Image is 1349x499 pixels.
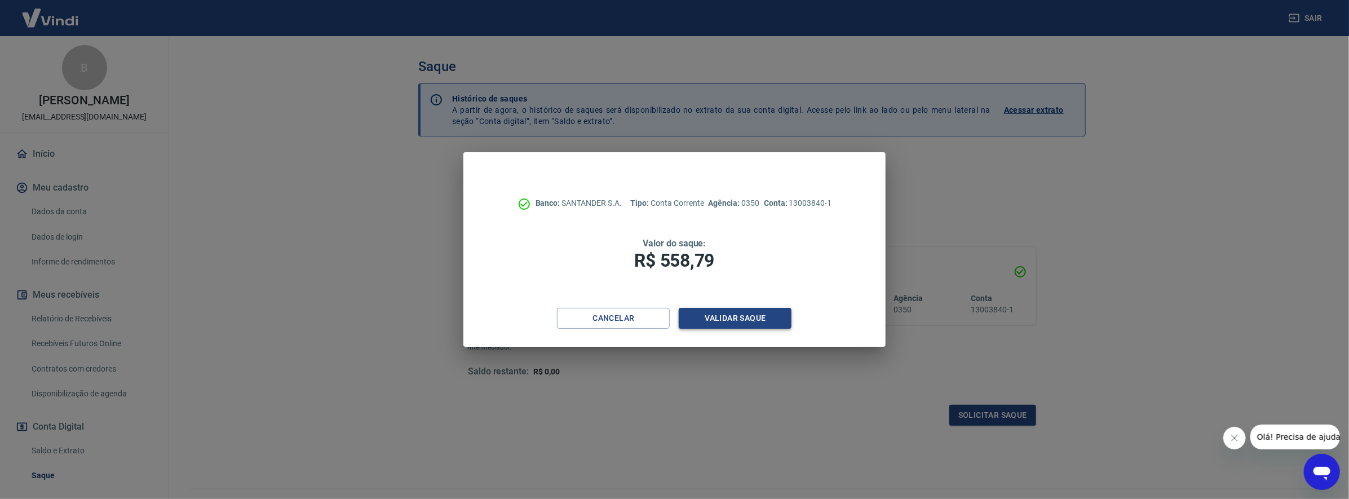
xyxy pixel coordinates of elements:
[557,308,670,329] button: Cancelar
[631,198,651,207] span: Tipo:
[764,198,789,207] span: Conta:
[7,8,95,17] span: Olá! Precisa de ajuda?
[643,238,706,249] span: Valor do saque:
[536,197,622,209] p: SANTANDER S.A.
[631,197,704,209] p: Conta Corrente
[536,198,562,207] span: Banco:
[635,250,715,271] span: R$ 558,79
[1304,454,1340,490] iframe: Botão para abrir a janela de mensagens
[764,197,831,209] p: 13003840-1
[679,308,791,329] button: Validar saque
[1223,427,1246,449] iframe: Fechar mensagem
[709,198,742,207] span: Agência:
[1250,425,1340,449] iframe: Mensagem da empresa
[709,197,759,209] p: 0350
